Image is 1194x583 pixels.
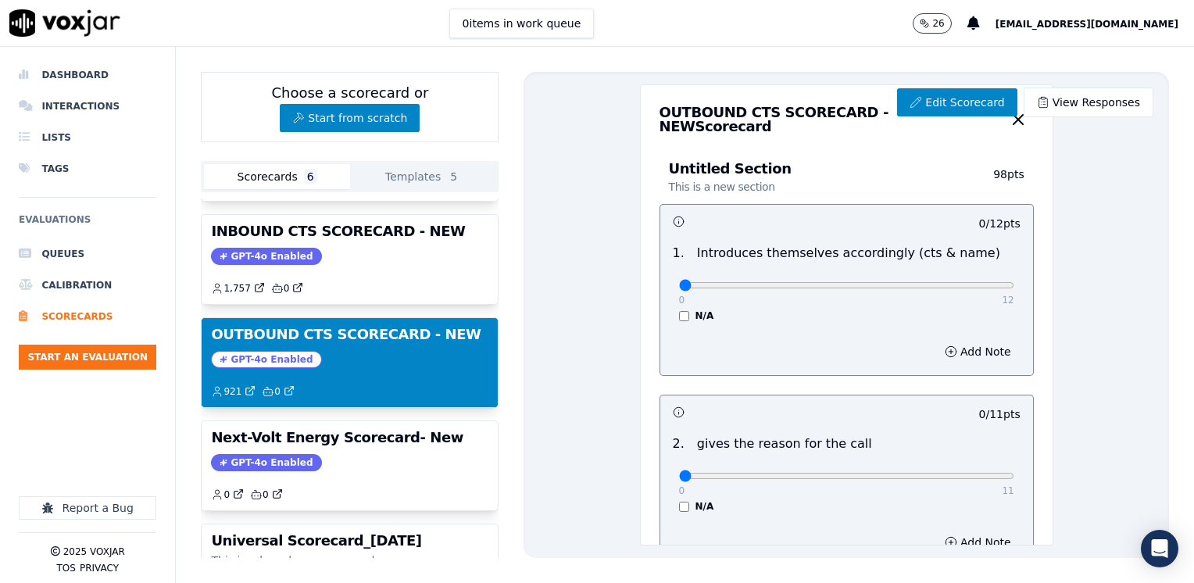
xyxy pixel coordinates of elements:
[449,9,595,38] button: 0items in work queue
[9,9,120,37] img: voxjar logo
[211,553,488,568] p: This is a brand new scorecard
[667,244,691,263] p: 1 .
[679,485,685,497] p: 0
[935,531,1021,553] button: Add Note
[19,210,156,238] h6: Evaluations
[211,224,488,238] h3: INBOUND CTS SCORECARD - NEW
[211,454,321,471] span: GPT-4o Enabled
[201,72,499,142] div: Choose a scorecard or
[697,435,872,453] p: gives the reason for the call
[695,309,714,322] label: N/A
[63,545,125,558] p: 2025 Voxjar
[211,385,262,398] button: 921
[996,14,1194,33] button: [EMAIL_ADDRESS][DOMAIN_NAME]
[280,104,420,132] button: Start from scratch
[211,282,270,295] button: 1,757
[211,327,488,342] h3: OUTBOUND CTS SCORECARD - NEW
[211,431,488,445] h3: Next-Volt Energy Scorecard- New
[1002,294,1013,306] p: 12
[1002,485,1013,497] p: 11
[935,341,1021,363] button: Add Note
[262,385,295,398] a: 0
[211,534,488,548] h3: Universal Scorecard_[DATE]
[19,153,156,184] a: Tags
[1024,88,1153,117] a: View Responses
[667,435,691,453] p: 2 .
[19,345,156,370] button: Start an Evaluation
[350,164,495,189] button: Templates
[965,166,1024,195] p: 98 pts
[250,488,283,501] a: 0
[211,248,321,265] span: GPT-4o Enabled
[932,17,944,30] p: 26
[913,13,951,34] button: 26
[211,488,250,501] button: 0
[695,500,714,513] label: N/A
[211,385,256,398] a: 921
[304,169,317,184] span: 6
[996,19,1178,30] span: [EMAIL_ADDRESS][DOMAIN_NAME]
[19,496,156,520] button: Report a Bug
[19,301,156,332] a: Scorecards
[211,488,244,501] a: 0
[80,562,119,574] button: Privacy
[204,164,349,189] button: Scorecards
[447,169,460,184] span: 5
[913,13,967,34] button: 26
[979,216,1021,231] p: 0 / 12 pts
[669,179,775,195] p: This is a new section
[19,122,156,153] a: Lists
[669,162,965,195] h3: Untitled Section
[979,406,1021,422] p: 0 / 11 pts
[211,282,264,295] a: 1,757
[19,238,156,270] a: Queues
[271,282,304,295] a: 0
[1141,530,1178,567] div: Open Intercom Messenger
[211,351,321,368] span: GPT-4o Enabled
[660,106,1003,134] h3: OUTBOUND CTS SCORECARD - NEW Scorecard
[19,270,156,301] a: Calibration
[679,294,685,306] p: 0
[19,59,156,91] a: Dashboard
[19,91,156,122] a: Interactions
[897,88,1017,116] a: Edit Scorecard
[697,244,1000,263] p: Introduces themselves accordingly (cts & name)
[56,562,75,574] button: TOS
